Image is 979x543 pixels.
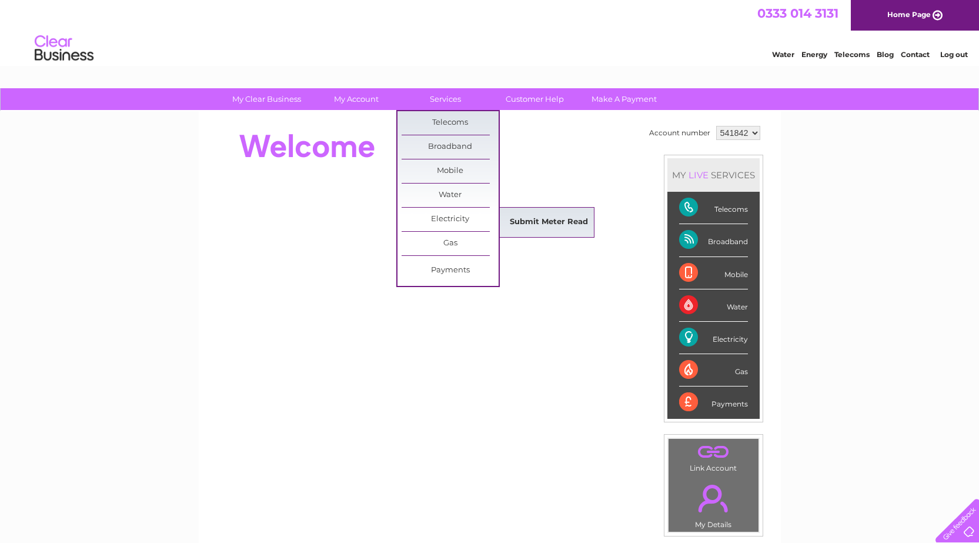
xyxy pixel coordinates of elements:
[402,208,499,231] a: Electricity
[397,88,494,110] a: Services
[646,123,713,143] td: Account number
[679,192,748,224] div: Telecoms
[402,135,499,159] a: Broadband
[667,158,760,192] div: MY SERVICES
[679,289,748,322] div: Water
[679,387,748,418] div: Payments
[671,478,756,519] a: .
[772,50,794,59] a: Water
[668,475,759,532] td: My Details
[679,224,748,256] div: Broadband
[402,159,499,183] a: Mobile
[486,88,583,110] a: Customer Help
[212,6,768,57] div: Clear Business is a trading name of Verastar Limited (registered in [GEOGRAPHIC_DATA] No. 3667643...
[500,211,597,234] a: Submit Meter Read
[801,50,827,59] a: Energy
[877,50,894,59] a: Blog
[218,88,315,110] a: My Clear Business
[402,111,499,135] a: Telecoms
[834,50,870,59] a: Telecoms
[940,50,968,59] a: Log out
[402,259,499,282] a: Payments
[308,88,405,110] a: My Account
[679,257,748,289] div: Mobile
[901,50,930,59] a: Contact
[402,232,499,255] a: Gas
[668,438,759,475] td: Link Account
[34,31,94,66] img: logo.png
[671,442,756,462] a: .
[757,6,838,21] a: 0333 014 3131
[402,184,499,207] a: Water
[686,169,711,181] div: LIVE
[576,88,673,110] a: Make A Payment
[679,322,748,354] div: Electricity
[679,354,748,387] div: Gas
